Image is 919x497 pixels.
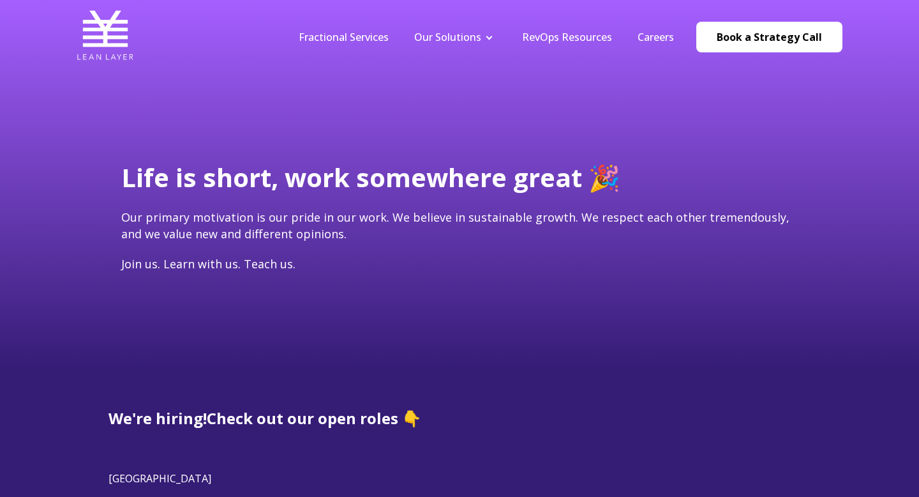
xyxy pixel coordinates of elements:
img: Lean Layer Logo [77,6,134,64]
a: Our Solutions [414,30,481,44]
span: We're hiring! [108,408,207,429]
a: Book a Strategy Call [696,22,842,52]
span: Life is short, work somewhere great 🎉 [121,160,620,195]
a: Fractional Services [299,30,389,44]
span: Check out our open roles 👇 [207,408,421,429]
span: Join us. Learn with us. Teach us. [121,256,295,271]
a: Careers [638,30,674,44]
div: Navigation Menu [286,30,687,44]
a: RevOps Resources [522,30,612,44]
span: [GEOGRAPHIC_DATA] [108,471,211,486]
span: Our primary motivation is our pride in our work. We believe in sustainable growth. We respect eac... [121,210,789,241]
